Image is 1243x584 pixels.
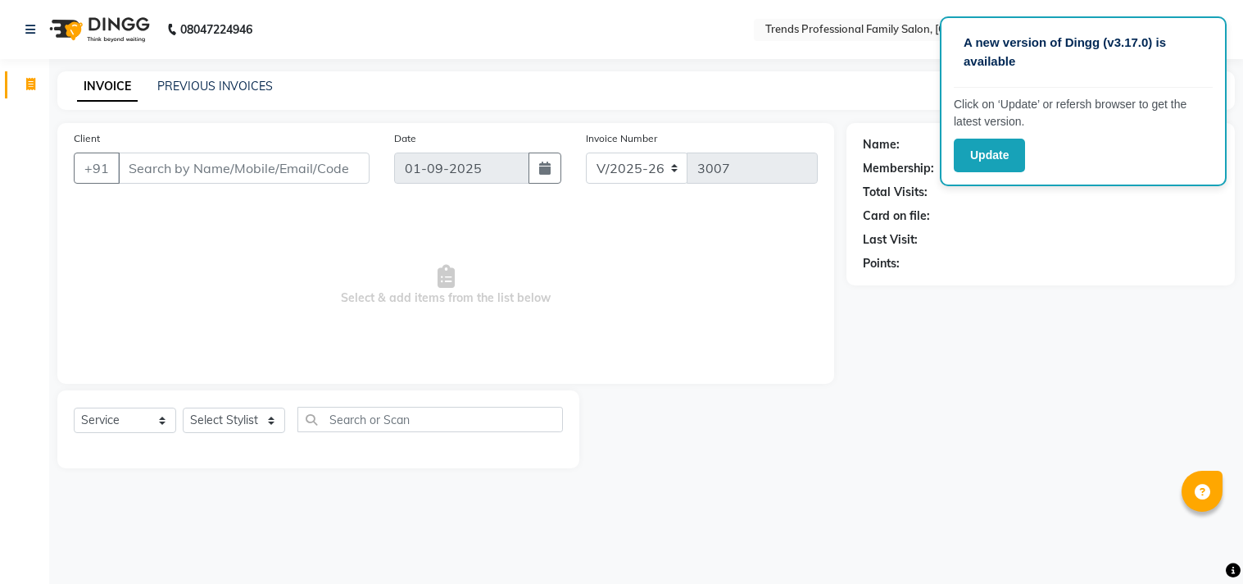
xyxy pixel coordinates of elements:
[74,131,100,146] label: Client
[954,139,1025,172] button: Update
[42,7,154,52] img: logo
[297,407,563,432] input: Search or Scan
[863,208,930,225] div: Card on file:
[180,7,252,52] b: 08047224946
[74,203,818,367] span: Select & add items from the list below
[74,153,120,184] button: +91
[77,72,138,102] a: INVOICE
[863,255,900,272] div: Points:
[863,160,934,177] div: Membership:
[1174,518,1227,568] iframe: chat widget
[863,184,928,201] div: Total Visits:
[157,79,273,94] a: PREVIOUS INVOICES
[118,153,370,184] input: Search by Name/Mobile/Email/Code
[954,96,1213,130] p: Click on ‘Update’ or refersh browser to get the latest version.
[863,231,918,249] div: Last Visit:
[394,131,416,146] label: Date
[964,34,1203,71] p: A new version of Dingg (v3.17.0) is available
[863,136,900,153] div: Name:
[586,131,657,146] label: Invoice Number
